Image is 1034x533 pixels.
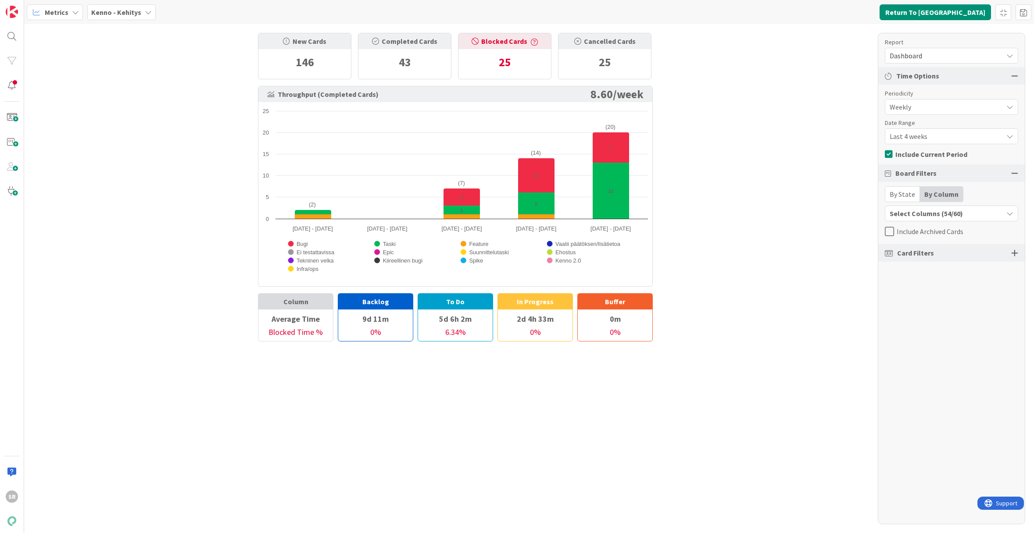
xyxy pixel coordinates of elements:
[885,89,1009,98] div: Periodicity
[338,311,413,326] div: 9d 11m
[263,108,269,114] text: 25
[516,225,556,232] text: [DATE] - [DATE]
[460,195,463,200] text: 4
[885,118,1009,128] div: Date Range
[885,38,1009,47] div: Report
[91,8,141,17] b: Kenno - Kehitys
[458,180,465,186] text: (7)
[18,1,40,12] span: Support
[263,172,269,179] text: 10
[555,257,581,264] text: Kenno 2.0
[267,91,379,98] span: Throughput (Completed Cards)
[578,326,652,341] div: 0 %
[890,50,998,62] span: Dashboard
[885,148,967,161] button: Include Current Period
[418,294,493,309] div: To Do
[263,129,269,136] text: 20
[890,130,998,142] span: Last 4 weeks
[458,49,551,75] div: 25
[605,124,615,130] text: (20)
[608,188,613,194] text: 13
[558,49,651,75] div: 25
[885,206,1018,221] button: Select Columns (54/60)
[558,33,651,49] div: Cancelled Cards
[555,241,621,247] text: Vaatii päätöksen/lisätietoa
[418,311,493,326] div: 5d 6h 2m
[498,326,572,341] div: 0 %
[258,311,333,326] div: Average Time
[895,148,967,161] span: Include Current Period
[885,208,1003,219] div: Select Columns (54/60)
[383,249,394,256] text: Epic
[45,7,68,18] span: Metrics
[263,151,269,157] text: 15
[309,201,316,208] text: (2)
[258,49,351,75] div: 146
[383,241,396,247] text: Taski
[920,187,963,202] div: By Column
[442,225,482,232] text: [DATE] - [DATE]
[897,225,963,238] span: Include Archived Cards
[258,294,333,309] div: Column
[590,225,631,232] text: [DATE] - [DATE]
[338,294,413,309] div: Backlog
[531,149,541,156] text: (14)
[460,208,463,213] text: 2
[458,33,551,49] div: Blocked Cards
[338,326,413,341] div: 0 %
[297,241,308,247] text: Bugi
[555,249,576,256] text: Ehostus
[578,294,652,309] div: Buffer
[895,168,937,178] span: Board Filters
[885,225,963,238] button: Include Archived Cards
[469,257,483,264] text: Spike
[469,241,488,247] text: Feature
[897,248,934,258] span: Card Filters
[6,490,18,503] div: SR
[367,225,408,232] text: [DATE] - [DATE]
[6,6,18,18] img: Visit kanbanzone.com
[266,216,269,222] text: 0
[535,173,537,178] text: 8
[297,249,335,256] text: Ei testattavissa
[890,101,998,113] span: Weekly
[590,91,644,98] span: 8.60 / week
[297,266,318,272] text: Infra/ops
[258,33,351,49] div: New Cards
[358,49,451,75] div: 43
[6,515,18,527] img: avatar
[266,194,269,200] text: 5
[535,201,537,206] text: 5
[578,311,652,326] div: 0m
[258,326,333,341] div: Blocked Time %
[418,326,493,341] div: 6.34 %
[880,4,991,20] button: Return To [GEOGRAPHIC_DATA]
[498,294,572,309] div: In Progress
[885,187,920,202] div: By State
[609,145,612,150] text: 7
[383,257,422,264] text: Kiireellinen bugi
[498,311,572,326] div: 2d 4h 33m
[358,33,451,49] div: Completed Cards
[469,249,508,256] text: Suunnittelutaski
[896,71,939,81] span: Time Options
[293,225,333,232] text: [DATE] - [DATE]
[297,257,334,264] text: Tekninen velka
